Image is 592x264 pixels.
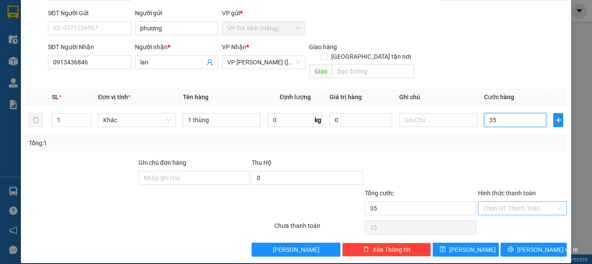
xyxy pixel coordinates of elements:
[330,94,362,100] span: Giá trị hàng
[309,43,337,50] span: Giao hàng
[328,52,414,61] span: [GEOGRAPHIC_DATA] tận nơi
[363,246,369,253] span: delete
[396,89,481,106] th: Ghi chú
[484,94,514,100] span: Cước hàng
[29,5,101,13] strong: BIÊN NHẬN GỬI HÀNG
[183,113,261,127] input: VD: Bàn, Ghế
[227,56,300,69] span: VP Trần Phú (Hàng)
[48,8,131,18] div: SĐT Người Gửi
[138,171,250,185] input: Ghi chú đơn hàng
[501,243,567,257] button: printer[PERSON_NAME] và In
[135,42,219,52] div: Người nhận
[29,138,229,148] div: Tổng: 1
[399,113,477,127] input: Ghi Chú
[440,246,446,253] span: save
[553,113,563,127] button: plus
[206,59,213,66] span: user-add
[222,8,306,18] div: VP gửi
[29,113,43,127] button: delete
[517,245,578,254] span: [PERSON_NAME] và In
[138,159,186,166] label: Ghi chú đơn hàng
[24,37,84,46] span: VP Trà Vinh (Hàng)
[373,245,410,254] span: Xóa Thông tin
[433,243,499,257] button: save[PERSON_NAME]
[183,94,209,100] span: Tên hàng
[3,47,112,55] span: 0941463019 -
[309,64,332,78] span: Giao
[3,37,127,46] p: NHẬN:
[80,25,110,33] span: CHÚ KIÊN
[52,94,59,100] span: SL
[48,42,131,52] div: SĐT Người Nhận
[280,94,311,100] span: Định lượng
[3,57,70,65] span: GIAO:
[47,47,112,55] span: CHỊ [PERSON_NAME]
[554,117,563,124] span: plus
[3,17,127,33] p: GỬI:
[330,113,392,127] input: 0
[273,245,320,254] span: [PERSON_NAME]
[222,43,246,50] span: VP Nhận
[252,159,272,166] span: Thu Hộ
[273,221,364,236] div: Chưa thanh toán
[98,94,131,100] span: Đơn vị tính
[103,114,171,127] span: Khác
[508,246,514,253] span: printer
[342,243,431,257] button: deleteXóa Thông tin
[135,8,219,18] div: Người gửi
[365,190,394,197] span: Tổng cước
[252,243,340,257] button: [PERSON_NAME]
[314,113,323,127] span: kg
[332,64,414,78] input: Dọc đường
[23,57,70,65] span: KO BAO HƯ BỂ
[478,190,536,197] label: Hình thức thanh toán
[3,17,110,33] span: VP [PERSON_NAME] ([GEOGRAPHIC_DATA]) -
[449,245,496,254] span: [PERSON_NAME]
[227,22,300,35] span: VP Trà Vinh (Hàng)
